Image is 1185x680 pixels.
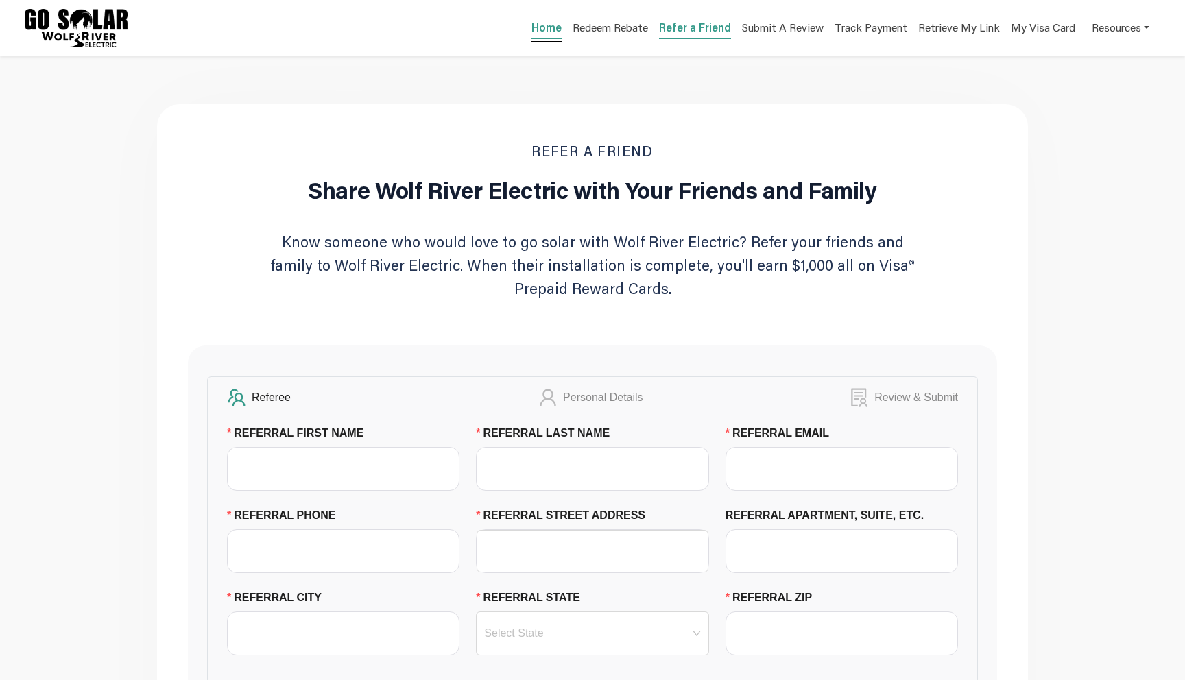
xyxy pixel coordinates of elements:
[227,590,332,606] label: REFERRAL CITY
[476,590,590,606] label: REFERRAL STATE
[227,447,459,491] input: REFERRAL FIRST NAME
[538,388,558,407] span: user
[726,425,840,441] label: REFERRAL EMAIL
[227,507,346,524] label: REFERRAL PHONE
[742,20,824,40] a: Submit A Review
[476,507,656,524] label: REFERRAL STREET ADDRESS
[476,425,620,441] label: REFERRAL LAST NAME
[1011,14,1075,42] a: My Visa Card
[726,529,958,573] input: REFERRAL APARTMENT, SUITE, ETC.
[227,529,459,573] input: REFERRAL PHONE
[726,590,823,606] label: REFERRAL ZIP
[726,611,958,655] input: REFERRAL ZIP
[270,230,915,300] p: Know someone who would love to go solar with Wolf River Electric? Refer your friends and family t...
[25,9,128,47] img: Program logo
[227,611,459,655] input: REFERRAL CITY
[835,20,907,40] a: Track Payment
[850,388,869,407] span: solution
[531,137,654,165] div: refer a friend
[227,388,246,407] span: team
[531,20,562,39] a: Home
[659,20,731,39] a: Refer a Friend
[485,531,699,572] input: REFERRAL STREET ADDRESS
[563,388,651,407] div: Personal Details
[227,425,374,441] label: REFERRAL FIRST NAME
[484,612,700,655] input: REFERRAL STATE
[308,178,877,202] h1: Share Wolf River Electric with Your Friends and Family
[476,447,708,491] input: REFERRAL LAST NAME
[726,507,935,524] label: REFERRAL APARTMENT, SUITE, ETC.
[573,20,648,40] a: Redeem Rebate
[918,20,1000,40] a: Retrieve My Link
[1092,14,1149,42] a: Resources
[874,388,958,407] div: Review & Submit
[726,447,958,491] input: REFERRAL EMAIL
[252,388,299,407] div: Referee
